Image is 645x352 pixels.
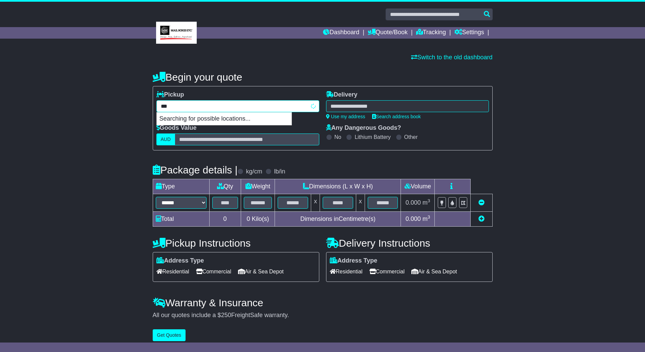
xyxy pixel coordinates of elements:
[478,199,485,206] a: Remove this item
[330,266,363,277] span: Residential
[153,312,493,319] div: All our quotes include a $ FreightSafe warranty.
[326,114,365,119] a: Use my address
[157,112,292,125] p: Searching for possible locations...
[156,91,184,99] label: Pickup
[153,71,493,83] h4: Begin your quote
[323,27,359,39] a: Dashboard
[156,266,189,277] span: Residential
[354,134,391,140] label: Lithium Battery
[156,133,175,145] label: AUD
[156,22,197,44] img: MBE Brisbane CBD
[209,179,241,194] td: Qty
[156,100,319,112] typeahead: Please provide city
[369,266,405,277] span: Commercial
[411,266,457,277] span: Air & Sea Depot
[238,266,284,277] span: Air & Sea Depot
[423,199,430,206] span: m
[153,237,319,249] h4: Pickup Instructions
[156,124,197,132] label: Goods Value
[241,212,275,227] td: Kilo(s)
[372,114,421,119] a: Search address book
[406,199,421,206] span: 0.000
[153,212,209,227] td: Total
[368,27,408,39] a: Quote/Book
[478,215,485,222] a: Add new item
[274,168,285,175] label: lb/in
[428,198,430,203] sup: 3
[246,215,250,222] span: 0
[330,257,378,265] label: Address Type
[423,215,430,222] span: m
[428,214,430,220] sup: 3
[153,179,209,194] td: Type
[153,329,186,341] button: Get Quotes
[246,168,262,175] label: kg/cm
[326,237,493,249] h4: Delivery Instructions
[275,212,401,227] td: Dimensions in Centimetre(s)
[411,54,492,61] a: Switch to the old dashboard
[311,194,320,212] td: x
[404,134,418,140] label: Other
[401,179,435,194] td: Volume
[406,215,421,222] span: 0.000
[356,194,365,212] td: x
[454,27,484,39] a: Settings
[221,312,231,318] span: 250
[153,297,493,308] h4: Warranty & Insurance
[335,134,341,140] label: No
[241,179,275,194] td: Weight
[153,164,238,175] h4: Package details |
[416,27,446,39] a: Tracking
[275,179,401,194] td: Dimensions (L x W x H)
[326,124,401,132] label: Any Dangerous Goods?
[326,91,358,99] label: Delivery
[156,257,204,265] label: Address Type
[196,266,231,277] span: Commercial
[209,212,241,227] td: 0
